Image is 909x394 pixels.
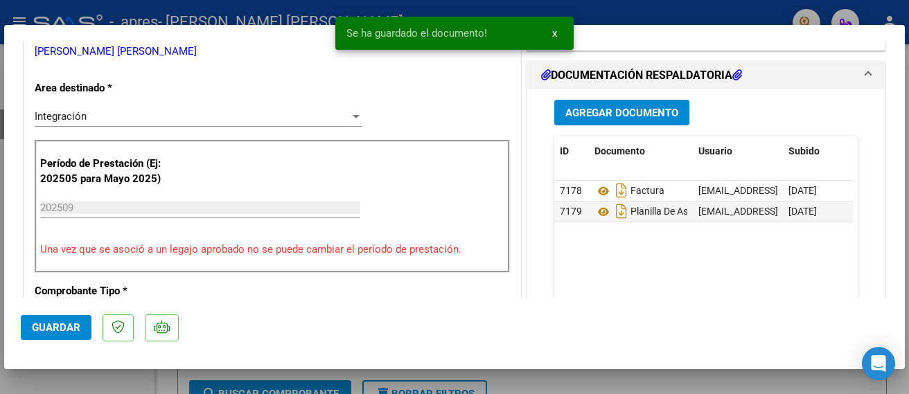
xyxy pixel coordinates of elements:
h1: DOCUMENTACIÓN RESPALDATORIA [541,67,742,84]
span: ID [560,145,569,156]
datatable-header-cell: ID [554,136,589,166]
p: [PERSON_NAME] [PERSON_NAME] [35,44,510,60]
p: Area destinado * [35,80,177,96]
button: x [541,21,568,46]
p: Período de Prestación (Ej: 202505 para Mayo 2025) [40,156,179,187]
span: Usuario [698,145,732,156]
button: Agregar Documento [554,100,689,125]
span: [DATE] [788,206,817,217]
div: Open Intercom Messenger [862,347,895,380]
span: Guardar [32,321,80,334]
datatable-header-cell: Usuario [693,136,783,166]
i: Descargar documento [612,200,630,222]
p: Comprobante Tipo * [35,283,177,299]
datatable-header-cell: Subido [783,136,852,166]
span: 7178 [560,185,582,196]
span: Subido [788,145,820,156]
button: Guardar [21,315,91,340]
span: 7179 [560,206,582,217]
span: Se ha guardado el documento! [346,26,487,40]
span: [DATE] [788,185,817,196]
span: Agregar Documento [565,107,678,119]
datatable-header-cell: Documento [589,136,693,166]
span: x [552,27,557,39]
span: Integración [35,110,87,123]
p: Una vez que se asoció a un legajo aprobado no se puede cambiar el período de prestación. [40,242,504,258]
mat-expansion-panel-header: DOCUMENTACIÓN RESPALDATORIA [527,62,885,89]
span: Documento [594,145,645,156]
span: Factura [594,186,664,197]
span: Planilla De Asistencia [594,206,721,217]
i: Descargar documento [612,179,630,202]
div: DOCUMENTACIÓN RESPALDATORIA [527,89,885,377]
